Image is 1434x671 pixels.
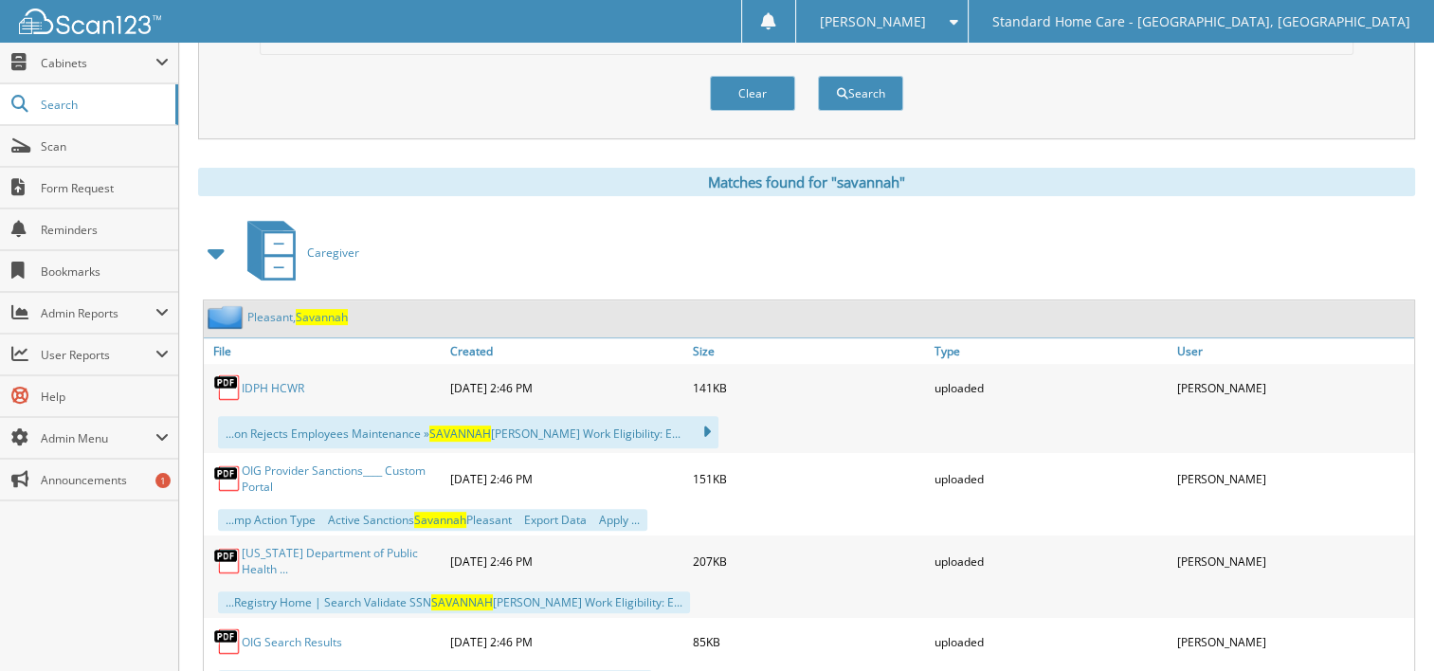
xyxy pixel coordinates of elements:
[930,540,1171,582] div: uploaded
[242,545,441,577] a: [US_STATE] Department of Public Health ...
[307,245,359,261] span: Caregiver
[445,369,687,407] div: [DATE] 2:46 PM
[930,623,1171,661] div: uploaded
[688,338,930,364] a: Size
[41,180,169,196] span: Form Request
[820,16,926,27] span: [PERSON_NAME]
[429,426,491,442] span: SAVANNAH
[1172,369,1414,407] div: [PERSON_NAME]
[41,472,169,488] span: Announcements
[445,338,687,364] a: Created
[930,458,1171,499] div: uploaded
[688,369,930,407] div: 141KB
[41,222,169,238] span: Reminders
[296,309,348,325] span: Savannah
[41,430,155,446] span: Admin Menu
[688,540,930,582] div: 207KB
[208,305,247,329] img: folder2.png
[41,263,169,280] span: Bookmarks
[41,305,155,321] span: Admin Reports
[19,9,161,34] img: scan123-logo-white.svg
[1172,623,1414,661] div: [PERSON_NAME]
[247,309,348,325] a: Pleasant,Savannah
[242,380,304,396] a: IDPH HCWR
[242,462,441,495] a: OIG Provider Sanctions____ Custom Portal
[688,458,930,499] div: 151KB
[930,369,1171,407] div: uploaded
[213,464,242,493] img: PDF.png
[213,547,242,575] img: PDF.png
[213,373,242,402] img: PDF.png
[41,389,169,405] span: Help
[992,16,1410,27] span: Standard Home Care - [GEOGRAPHIC_DATA], [GEOGRAPHIC_DATA]
[218,509,647,531] div: ...mp Action Type  Active Sanctions Pleasant  Export Data  Apply ...
[155,473,171,488] div: 1
[445,540,687,582] div: [DATE] 2:46 PM
[688,623,930,661] div: 85KB
[41,138,169,154] span: Scan
[218,416,718,448] div: ...on Rejects Employees Maintenance » [PERSON_NAME] Work Eligibility: E...
[242,634,342,650] a: OIG Search Results
[445,623,687,661] div: [DATE] 2:46 PM
[930,338,1171,364] a: Type
[236,215,359,290] a: Caregiver
[218,591,690,613] div: ...Registry Home | Search Validate SSN [PERSON_NAME] Work Eligibility: E...
[41,55,155,71] span: Cabinets
[414,512,466,528] span: Savannah
[41,97,166,113] span: Search
[1172,540,1414,582] div: [PERSON_NAME]
[213,627,242,656] img: PDF.png
[710,76,795,111] button: Clear
[431,594,493,610] span: SAVANNAH
[198,168,1415,196] div: Matches found for "savannah"
[445,458,687,499] div: [DATE] 2:46 PM
[204,338,445,364] a: File
[818,76,903,111] button: Search
[1172,458,1414,499] div: [PERSON_NAME]
[41,347,155,363] span: User Reports
[1172,338,1414,364] a: User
